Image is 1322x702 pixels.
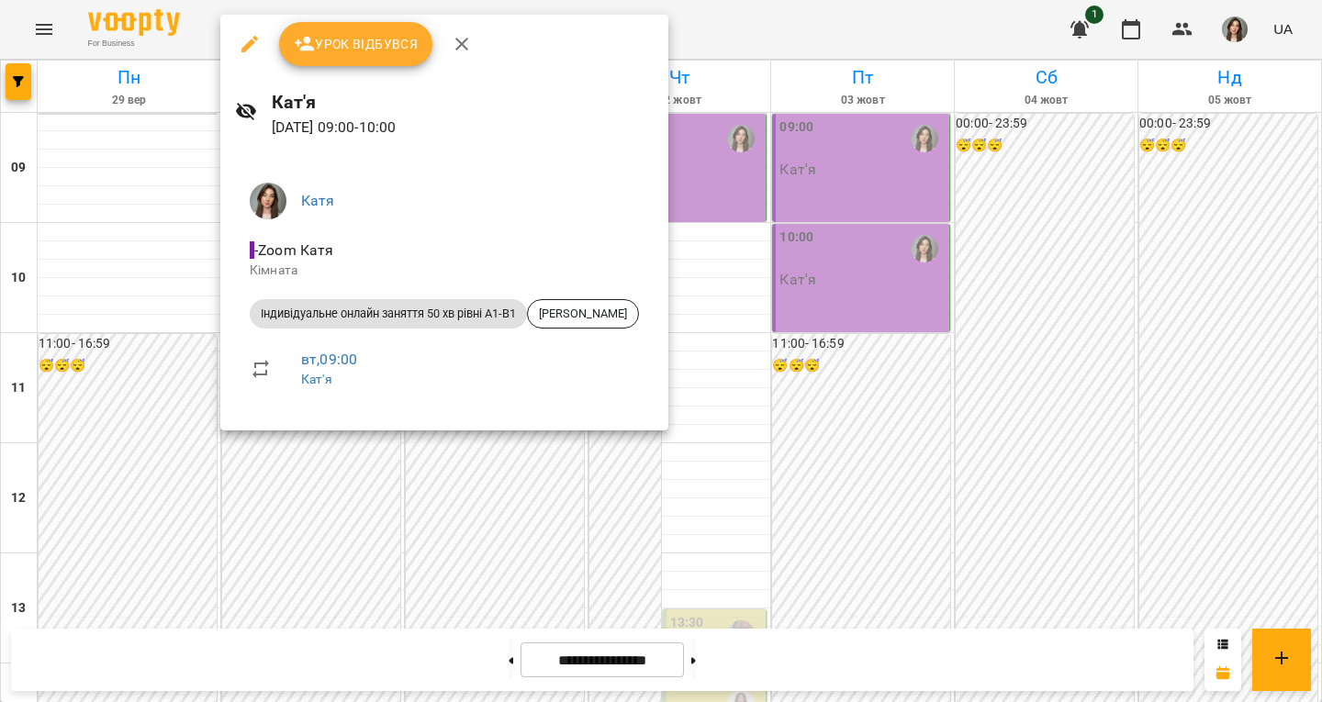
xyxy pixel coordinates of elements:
button: Урок відбувся [279,22,433,66]
span: Урок відбувся [294,33,419,55]
div: [PERSON_NAME] [527,299,639,329]
a: вт , 09:00 [301,351,357,368]
a: Кат'я [301,372,332,386]
span: [PERSON_NAME] [528,306,638,322]
a: Катя [301,192,335,209]
span: - Zoom Катя [250,241,338,259]
span: Індивідуальне онлайн заняття 50 хв рівні А1-В1 [250,306,527,322]
img: b4b2e5f79f680e558d085f26e0f4a95b.jpg [250,183,286,219]
h6: Кат'я [272,88,654,117]
p: [DATE] 09:00 - 10:00 [272,117,654,139]
p: Кімната [250,262,639,280]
